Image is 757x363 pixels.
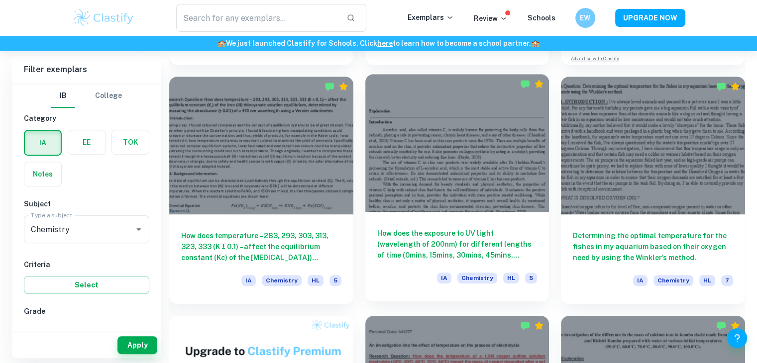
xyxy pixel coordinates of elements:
[561,77,745,304] a: Determining the optimal temperature for the fishes in my aquarium based on their oxygen need by u...
[24,276,149,294] button: Select
[24,198,149,209] h6: Subject
[730,321,740,331] div: Premium
[727,328,747,348] button: Help and Feedback
[534,321,544,331] div: Premium
[95,84,122,108] button: College
[633,275,648,286] span: IA
[534,79,544,89] div: Premium
[699,275,715,286] span: HL
[653,275,693,286] span: Chemistry
[217,39,226,47] span: 🏫
[308,275,324,286] span: HL
[377,228,538,261] h6: How does the exposure to UV light (wavelength of 200nm) for different lengths of time (0mins, 15m...
[721,275,733,286] span: 7
[579,12,591,23] h6: EW
[408,12,454,23] p: Exemplars
[528,14,555,22] a: Schools
[324,82,334,91] img: Marked
[716,321,726,331] img: Marked
[338,82,348,91] div: Premium
[531,39,540,47] span: 🏫
[49,327,54,338] span: 7
[176,4,339,32] input: Search for any exemplars...
[437,272,451,283] span: IA
[51,84,75,108] button: IB
[262,275,302,286] span: Chemistry
[25,131,61,155] button: IA
[474,13,508,24] p: Review
[377,39,393,47] a: here
[31,211,72,219] label: Type a subject
[730,82,740,91] div: Premium
[12,56,161,84] h6: Filter exemplars
[525,272,537,283] span: 5
[109,327,114,338] span: 5
[573,230,733,263] h6: Determining the optimal temperature for the fishes in my aquarium based on their oxygen need by u...
[571,55,619,62] a: Advertise with Clastify
[24,259,149,270] h6: Criteria
[329,275,341,286] span: 5
[457,272,497,283] span: Chemistry
[132,222,146,236] button: Open
[24,113,149,124] h6: Category
[365,77,549,304] a: How does the exposure to UV light (wavelength of 200nm) for different lengths of time (0mins, 15m...
[169,77,353,304] a: How does temperature – 283, 293, 303, 313, 323, 333 (K ± 0.1) – affect the equilibrium constant (...
[2,38,755,49] h6: We just launched Clastify for Schools. Click to learn how to become a school partner.
[716,82,726,91] img: Marked
[68,130,105,154] button: EE
[575,8,595,28] button: EW
[72,8,135,28] img: Clastify logo
[520,321,530,331] img: Marked
[24,306,149,317] h6: Grade
[117,336,157,354] button: Apply
[181,230,341,263] h6: How does temperature – 283, 293, 303, 313, 323, 333 (K ± 0.1) – affect the equilibrium constant (...
[520,79,530,89] img: Marked
[24,162,61,186] button: Notes
[80,327,84,338] span: 6
[241,275,256,286] span: IA
[51,84,122,108] div: Filter type choice
[503,272,519,283] span: HL
[615,9,685,27] button: UPGRADE NOW
[112,130,149,154] button: TOK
